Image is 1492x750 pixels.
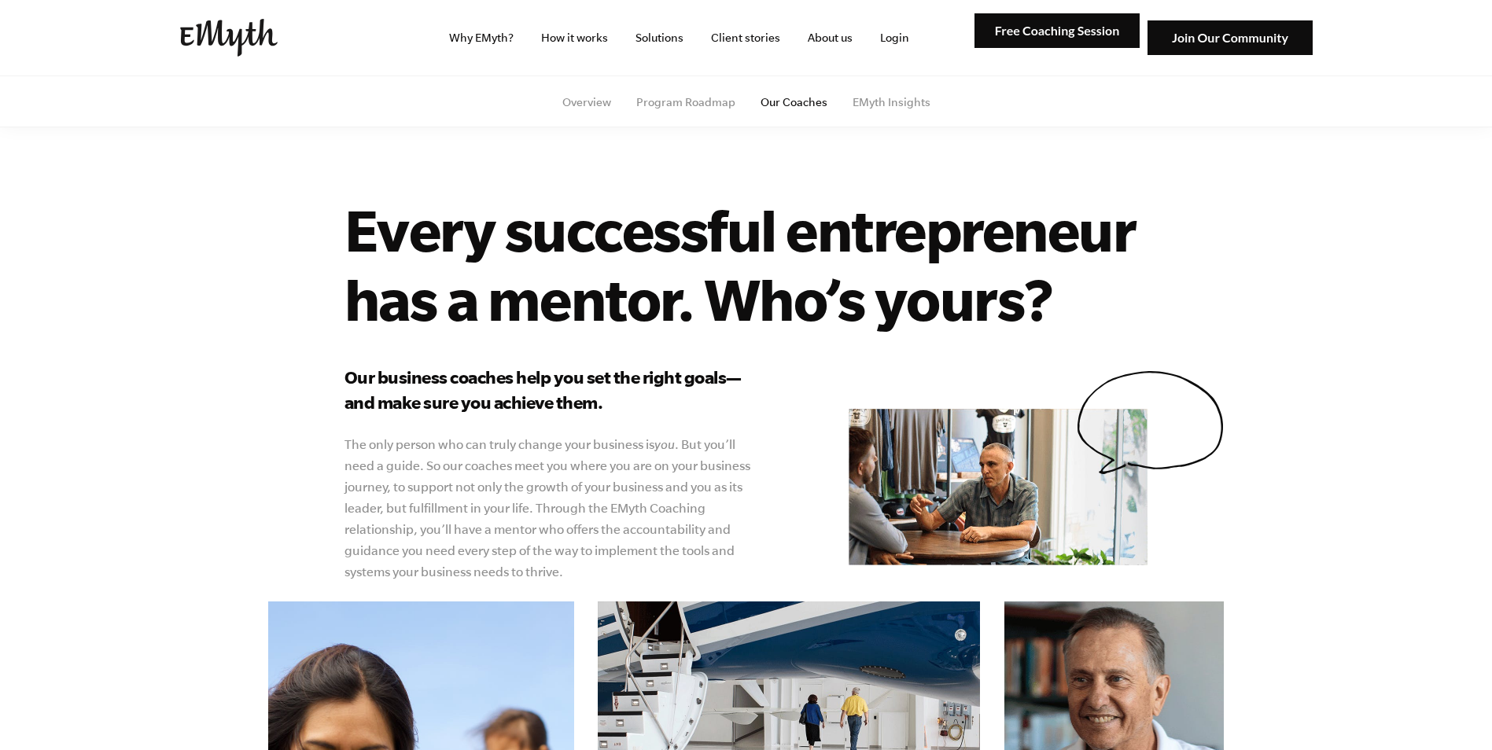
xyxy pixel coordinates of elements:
[344,434,757,583] p: The only person who can truly change your business is . But you’ll need a guide. So our coaches m...
[180,19,278,57] img: EMyth
[344,195,1225,333] h1: Every successful entrepreneur has a mentor. Who’s yours?
[761,96,827,108] a: Our Coaches
[1148,20,1313,56] img: Join Our Community
[974,13,1140,49] img: Free Coaching Session
[853,96,930,108] a: EMyth Insights
[1413,675,1492,750] iframe: Chat Widget
[344,365,757,415] h3: Our business coaches help you set the right goals—and make sure you achieve them.
[654,437,675,451] i: you
[636,96,735,108] a: Program Roadmap
[849,409,1148,565] img: e-myth business coaching our coaches mentor don matt talking
[562,96,611,108] a: Overview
